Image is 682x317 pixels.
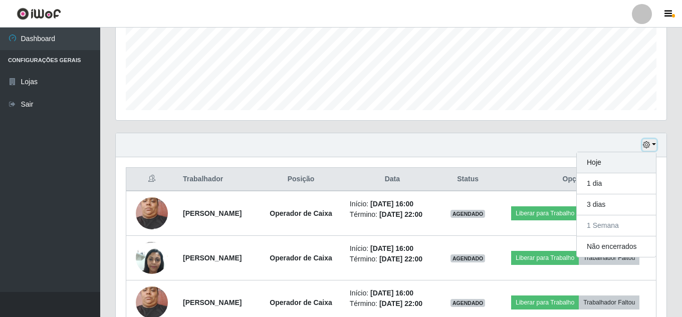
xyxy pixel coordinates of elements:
li: Início: [350,288,435,298]
li: Término: [350,209,435,220]
button: Liberar para Trabalho [511,206,579,220]
strong: Operador de Caixa [270,298,332,306]
span: AGENDADO [450,299,486,307]
button: 1 Semana [577,215,656,236]
button: Liberar para Trabalho [511,295,579,309]
time: [DATE] 22:00 [379,255,422,263]
th: Data [344,168,441,191]
li: Início: [350,199,435,209]
img: CoreUI Logo [17,8,61,20]
time: [DATE] 16:00 [370,200,413,208]
th: Posição [258,168,343,191]
th: Trabalhador [177,168,258,191]
strong: Operador de Caixa [270,254,332,262]
button: Trabalhador Faltou [579,295,639,309]
button: Hoje [577,152,656,173]
span: AGENDADO [450,254,486,262]
strong: [PERSON_NAME] [183,209,242,217]
button: Liberar para Trabalho [511,251,579,265]
time: [DATE] 16:00 [370,244,413,252]
time: [DATE] 22:00 [379,299,422,307]
strong: [PERSON_NAME] [183,298,242,306]
li: Início: [350,243,435,254]
li: Término: [350,298,435,309]
img: 1678454090194.jpeg [136,236,168,279]
strong: Operador de Caixa [270,209,332,217]
span: AGENDADO [450,210,486,218]
img: 1725884204403.jpeg [136,192,168,234]
button: 3 dias [577,194,656,215]
time: [DATE] 16:00 [370,289,413,297]
li: Término: [350,254,435,264]
button: 1 dia [577,173,656,194]
th: Status [441,168,495,191]
th: Opções [495,168,656,191]
strong: [PERSON_NAME] [183,254,242,262]
button: Não encerrados [577,236,656,257]
button: Trabalhador Faltou [579,251,639,265]
time: [DATE] 22:00 [379,210,422,218]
